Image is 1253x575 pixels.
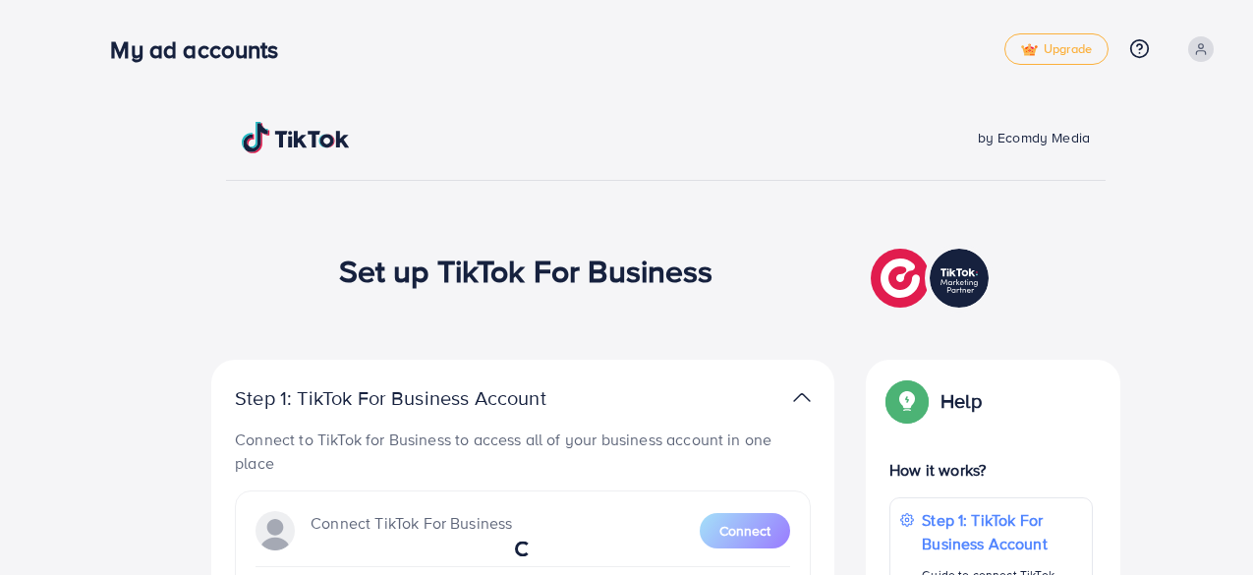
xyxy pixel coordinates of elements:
h3: My ad accounts [110,35,294,64]
span: Upgrade [1021,42,1092,57]
h1: Set up TikTok For Business [339,252,713,289]
img: tick [1021,43,1038,57]
img: Popup guide [889,383,925,419]
img: TikTok [242,122,350,153]
span: by Ecomdy Media [978,128,1090,147]
a: tickUpgrade [1004,33,1109,65]
img: TikTok partner [793,383,811,412]
p: Step 1: TikTok For Business Account [922,508,1082,555]
p: How it works? [889,458,1093,482]
p: Help [940,389,982,413]
p: Step 1: TikTok For Business Account [235,386,608,410]
img: TikTok partner [871,244,994,313]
